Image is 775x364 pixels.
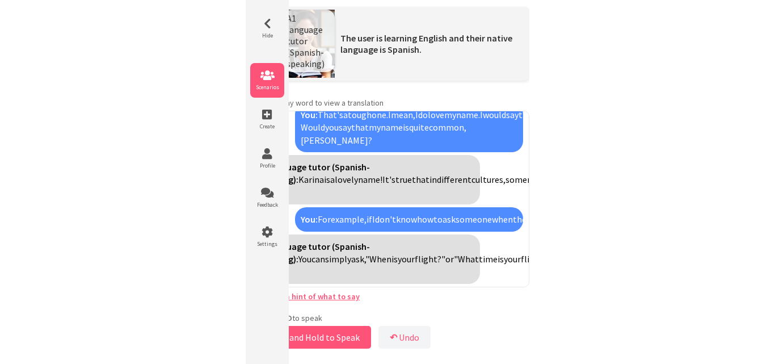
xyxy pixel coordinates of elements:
[351,122,369,133] span: that
[250,123,284,130] span: Create
[378,326,431,349] button: ↶Undo
[335,174,358,185] span: lovely
[471,174,506,185] span: cultures,
[258,161,370,185] strong: A1 language tutor (Spanish-speaking):
[456,214,492,225] span: someone
[519,109,536,120] span: that
[415,253,445,265] span: flight?"
[252,155,480,204] div: Click to translate
[388,109,391,120] span: I
[250,201,284,208] span: Feedback
[437,174,471,185] span: different
[418,109,428,120] span: do
[391,253,398,265] span: is
[343,109,348,120] span: a
[513,214,532,225] span: their
[391,109,415,120] span: mean,
[398,253,415,265] span: your
[443,214,456,225] span: ask
[381,122,403,133] span: name
[358,174,382,185] span: name!
[428,109,444,120] span: love
[250,162,284,169] span: Profile
[396,214,417,225] span: know
[454,253,479,265] span: "What
[417,214,433,225] span: how
[351,253,365,265] span: ask,
[403,122,409,133] span: is
[252,235,480,284] div: Click to translate
[433,214,443,225] span: to
[246,98,529,108] p: any word to view a translation
[287,12,325,69] span: A1 language tutor (Spanish-speaking)
[480,109,483,120] span: I
[246,326,371,349] button: Press and Hold to Speak
[506,109,519,120] span: say
[246,313,529,323] p: Press & to speak
[301,135,372,146] span: [PERSON_NAME]?
[298,253,311,265] span: You
[301,214,318,225] strong: You:
[246,291,360,302] a: Stuck? Get a hint of what to say
[311,253,325,265] span: can
[492,214,513,225] span: when
[318,214,331,225] span: For
[369,122,381,133] span: my
[527,174,553,185] span: names
[250,83,284,91] span: Scenarios
[331,214,367,225] span: example,
[298,174,324,185] span: Karina
[318,109,343,120] span: That's
[479,253,498,265] span: time
[372,214,375,225] span: I
[506,174,527,185] span: some
[429,174,437,185] span: in
[348,109,372,120] span: tough
[390,332,397,343] b: ↶
[301,122,325,133] span: Would
[301,109,318,120] strong: You:
[412,174,429,185] span: that
[372,109,388,120] span: one.
[521,253,551,265] span: flight?"
[339,122,351,133] span: say
[325,253,351,265] span: simply
[498,253,504,265] span: is
[250,32,284,39] span: Hide
[330,174,335,185] span: a
[409,122,429,133] span: quite
[258,241,370,265] strong: A1 language tutor (Spanish-speaking):
[340,32,512,55] span: The user is learning English and their native language is Spanish.
[445,253,454,265] span: or
[250,240,284,248] span: Settings
[444,109,456,120] span: my
[375,214,396,225] span: don't
[295,103,523,152] div: Click to translate
[456,109,480,120] span: name.
[324,174,330,185] span: is
[325,122,339,133] span: you
[295,207,523,231] div: Click to translate
[395,174,412,185] span: true
[483,109,506,120] span: would
[382,174,395,185] span: It's
[367,214,372,225] span: if
[504,253,521,265] span: your
[365,253,391,265] span: "When
[415,109,418,120] span: I
[429,122,466,133] span: common,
